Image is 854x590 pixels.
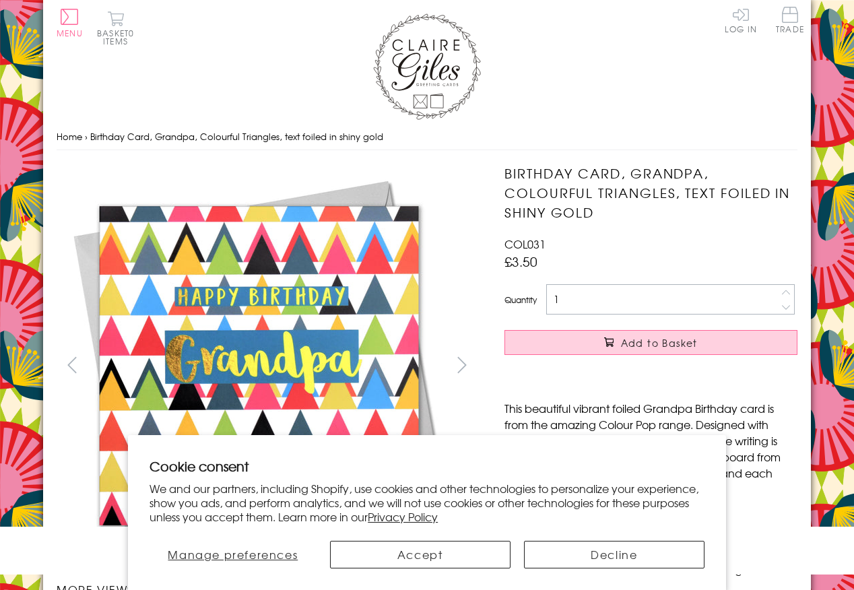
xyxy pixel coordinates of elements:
[504,294,537,306] label: Quantity
[90,130,383,143] span: Birthday Card, Grandpa, Colourful Triangles, text foiled in shiny gold
[504,400,797,497] p: This beautiful vibrant foiled Grandpa Birthday card is from the amazing Colour Pop range. Designe...
[150,541,316,568] button: Manage preferences
[57,164,461,568] img: Birthday Card, Grandpa, Colourful Triangles, text foiled in shiny gold
[776,7,804,33] span: Trade
[57,27,83,39] span: Menu
[524,541,704,568] button: Decline
[368,509,438,525] a: Privacy Policy
[150,482,704,523] p: We and our partners, including Shopify, use cookies and other technologies to personalize your ex...
[85,130,88,143] span: ›
[776,7,804,36] a: Trade
[504,236,546,252] span: COL031
[373,13,481,120] img: Claire Giles Greetings Cards
[57,9,83,37] button: Menu
[57,130,82,143] a: Home
[57,350,87,380] button: prev
[621,336,698,350] span: Add to Basket
[504,252,537,271] span: £3.50
[504,164,797,222] h1: Birthday Card, Grandpa, Colourful Triangles, text foiled in shiny gold
[57,123,797,151] nav: breadcrumbs
[97,11,134,45] button: Basket0 items
[447,350,478,380] button: next
[504,330,797,355] button: Add to Basket
[725,7,757,33] a: Log In
[168,546,298,562] span: Manage preferences
[150,457,704,476] h2: Cookie consent
[330,541,511,568] button: Accept
[103,27,134,47] span: 0 items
